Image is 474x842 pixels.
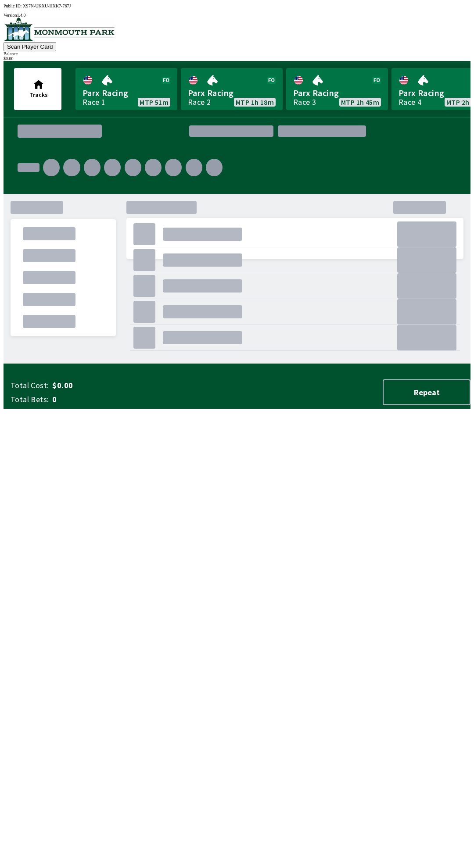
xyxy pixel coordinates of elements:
div: Race 4 [399,99,421,106]
div: . [186,159,202,176]
div: . [104,159,121,176]
div: Version 1.4.0 [4,13,470,18]
div: . [133,275,155,297]
div: $ 0.00 [4,56,470,61]
div: Public ID: [4,4,470,8]
div: . [397,221,456,247]
div: . [145,159,162,176]
div: . [165,159,182,176]
div: . [163,279,242,293]
span: Total Cost: [11,380,49,391]
div: . [84,159,101,176]
span: Parx Racing [293,87,381,99]
div: . [163,253,242,267]
span: Total Bets: [11,394,49,405]
span: Repeat [391,387,463,397]
div: Race 3 [293,99,316,106]
div: . [23,249,75,262]
span: $0.00 [52,380,190,391]
span: XS7N-UKXU-HXK7-767J [23,4,71,8]
span: Parx Racing [188,87,276,99]
div: . [226,155,456,199]
div: . [397,273,456,299]
div: . [125,159,141,176]
span: Parx Racing [83,87,170,99]
div: . [163,228,242,241]
div: . [206,159,223,176]
div: . [133,327,155,349]
div: Race 2 [188,99,211,106]
span: 0 [52,394,190,405]
img: venue logo [4,18,115,41]
button: Scan Player Card [4,42,56,51]
button: Tracks [14,68,61,110]
div: Balance [4,51,470,56]
div: . [133,301,155,323]
div: . [133,223,155,245]
div: . [63,159,80,176]
button: Repeat [383,379,470,405]
span: MTP 1h 18m [236,99,274,106]
div: . [397,325,456,350]
div: . [11,201,63,214]
div: . [23,293,75,306]
div: . [163,331,242,344]
span: Tracks [29,91,48,99]
div: . [18,163,39,172]
div: . [397,299,456,325]
div: . [133,249,155,271]
div: . [23,315,75,328]
div: . [23,271,75,284]
a: Parx RacingRace 1MTP 51m [75,68,177,110]
a: Parx RacingRace 3MTP 1h 45m [286,68,388,110]
div: . [163,305,242,318]
span: MTP 1h 45m [341,99,379,106]
div: . [43,159,60,176]
div: Race 1 [83,99,105,106]
span: MTP 51m [140,99,169,106]
div: . [23,227,75,240]
div: . [370,128,456,135]
a: Parx RacingRace 2MTP 1h 18m [181,68,283,110]
div: . [126,268,463,364]
div: . [397,247,456,273]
